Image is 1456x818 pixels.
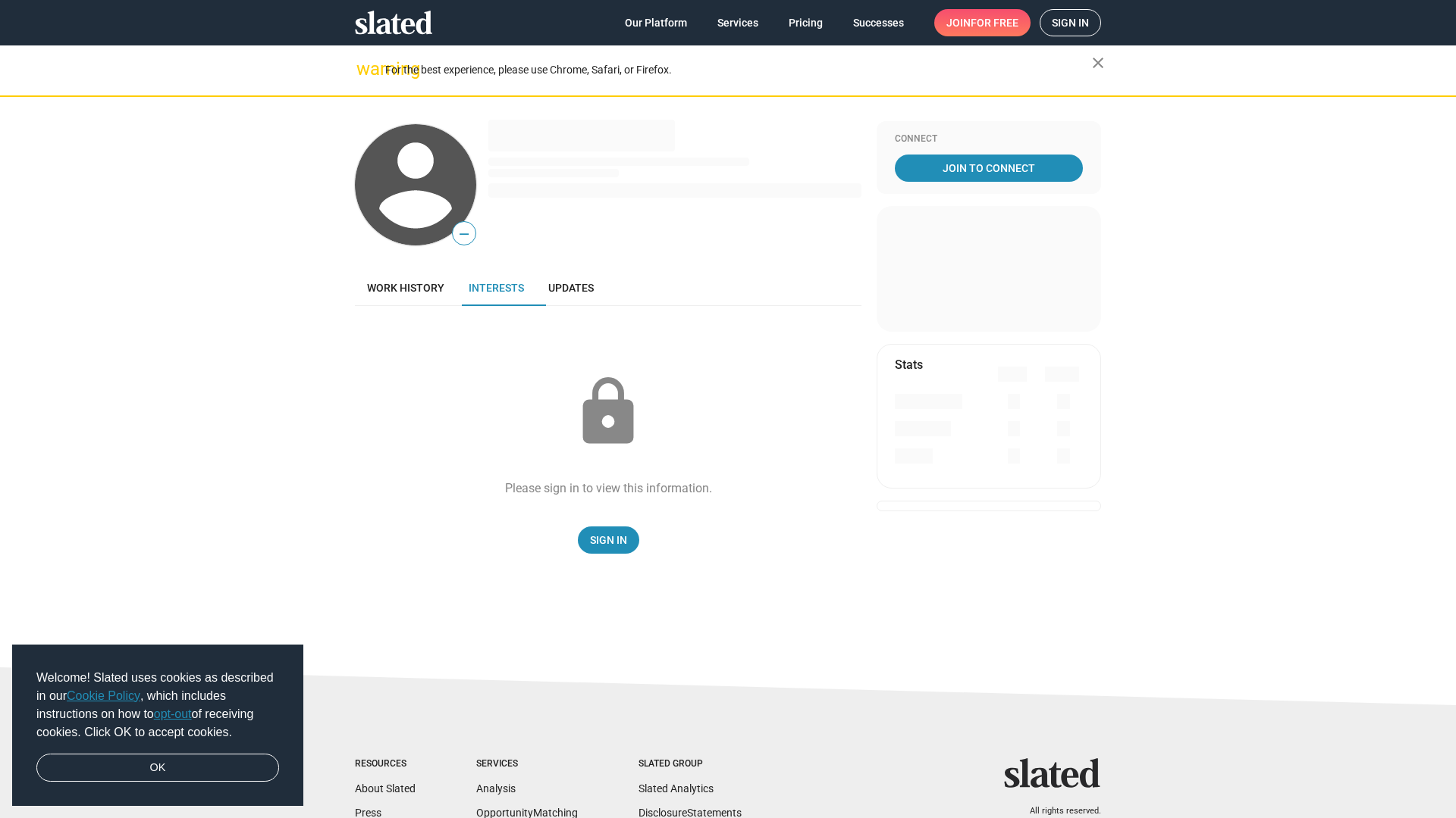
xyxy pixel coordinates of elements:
mat-icon: warning [356,60,375,78]
div: Connect [895,133,1083,145]
span: Welcome! Slated uses cookies as described in our , which includes instructions on how to of recei... [36,669,279,742]
div: cookieconsent [12,645,303,807]
a: Joinfor free [934,9,1031,36]
a: Slated Analytics [639,782,714,795]
span: Services [717,9,758,36]
a: About Slated [355,782,416,795]
span: Interests [469,282,524,294]
a: Join To Connect [895,155,1083,182]
a: Interests [457,270,536,306]
span: Our Platform [625,9,687,36]
span: Pricing [789,9,823,36]
a: Sign in [1040,9,1101,36]
span: for free [971,9,1018,36]
span: Work history [367,282,444,294]
span: Updates [548,282,594,294]
span: Successes [853,9,904,36]
a: Analysis [476,782,516,795]
span: Join To Connect [898,155,1080,182]
a: Work history [355,270,457,306]
a: Pricing [777,9,835,36]
a: Updates [536,270,606,306]
a: Our Platform [613,9,699,36]
div: For the best experience, please use Chrome, Safari, or Firefox. [385,60,1092,80]
mat-card-title: Stats [895,357,923,373]
span: Sign in [1052,10,1089,36]
div: Please sign in to view this information. [505,480,712,496]
a: Cookie Policy [67,689,140,702]
a: Successes [841,9,916,36]
span: Join [946,9,1018,36]
mat-icon: close [1089,54,1107,72]
a: Sign In [578,526,639,554]
a: dismiss cookie message [36,754,279,782]
span: Sign In [590,526,627,554]
a: Services [705,9,770,36]
mat-icon: lock [570,374,646,450]
div: Resources [355,758,416,770]
a: opt-out [154,707,192,720]
span: — [453,224,475,244]
div: Slated Group [639,758,742,770]
div: Services [476,758,578,770]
